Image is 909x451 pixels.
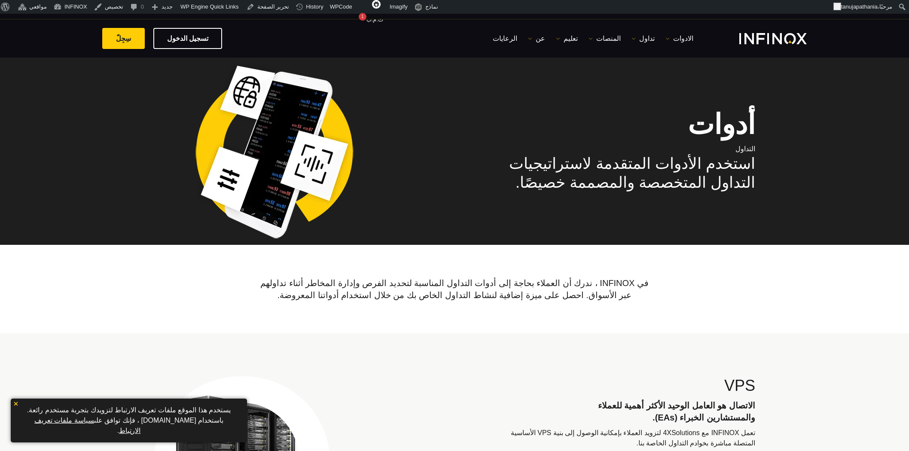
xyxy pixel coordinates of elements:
a: سِجِلّ [102,28,145,49]
span: ت.م.ب [366,16,383,23]
strong: أدوات [688,109,755,140]
a: عن [528,34,545,44]
div: 1 [359,13,366,21]
a: تسجيل الدخول [153,28,222,49]
span: tanujapathania [841,3,878,10]
a: الادوات [665,34,693,44]
a: تداول [631,34,655,44]
a: INFINOX Logo [719,33,807,44]
p: يستخدم هذا الموقع ملفات تعريف الارتباط لتزويدك بتجربة مستخدم رائعة. باستخدام [DOMAIN_NAME] ، فإنك... [15,403,243,438]
strong: الاتصال هو العامل الوحيد الأكثر أهمية للعملاء والمستشارين الخبراء (EAs). [598,401,755,422]
img: yellow close icon [13,401,19,407]
h2: VPS [436,376,755,395]
p: تعمل INFINOX مع 4XSolutions لتزويد العملاء بإمكانية الوصول إلى بنية VPS الأساسية المتصلة مباشرة ب... [489,428,755,448]
h2: استخدم الأدوات المتقدمة لاستراتيجيات التداول المتخصصة والمصممة خصيصًا. [467,154,755,192]
div: التداول [467,93,755,209]
a: المنصات [589,34,621,44]
a: سياسة ملفات تعريف الارتباط [34,417,140,434]
p: في INFINOX ، ندرك أن العملاء بحاجة إلى أدوات التداول المناسبة لتحديد الفرص وإدارة المخاطر أثناء ت... [256,245,653,333]
a: تعليم [556,34,578,44]
a: الرعايات [493,34,517,44]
